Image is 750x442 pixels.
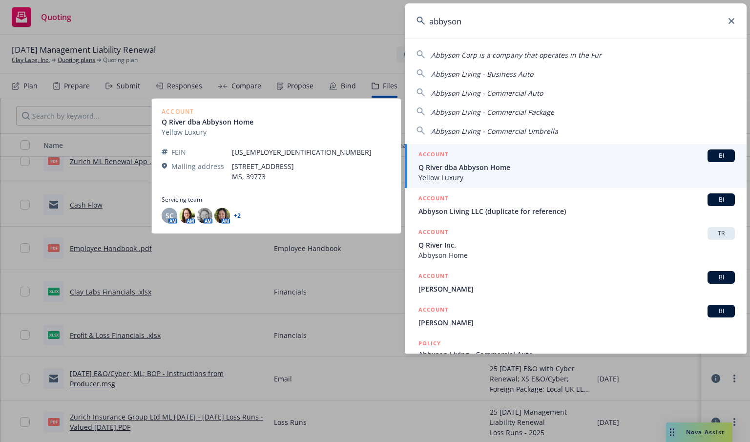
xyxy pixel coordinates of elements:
span: Abbyson Home [418,250,735,260]
a: ACCOUNTBIQ River dba Abbyson HomeYellow Luxury [405,144,747,188]
span: Yellow Luxury [418,172,735,183]
span: BI [711,195,731,204]
span: Abbyson Living - Commercial Auto [418,349,735,359]
span: [PERSON_NAME] [418,317,735,328]
h5: ACCOUNT [418,305,448,316]
span: BI [711,151,731,160]
a: ACCOUNTBI[PERSON_NAME] [405,299,747,333]
a: ACCOUNTBI[PERSON_NAME] [405,266,747,299]
span: TR [711,229,731,238]
span: Abbyson Living - Commercial Package [431,107,554,117]
span: [PERSON_NAME] [418,284,735,294]
span: Abbyson Living - Business Auto [431,69,533,79]
span: BI [711,307,731,316]
a: ACCOUNTTRQ River Inc.Abbyson Home [405,222,747,266]
span: Abbyson Living - Commercial Auto [431,88,543,98]
span: Abbyson Living LLC (duplicate for reference) [418,206,735,216]
span: Abbyson Corp is a company that operates in the Fur [431,50,602,60]
span: BI [711,273,731,282]
span: Q River Inc. [418,240,735,250]
a: ACCOUNTBIAbbyson Living LLC (duplicate for reference) [405,188,747,222]
span: Q River dba Abbyson Home [418,162,735,172]
h5: ACCOUNT [418,149,448,161]
h5: POLICY [418,338,441,348]
h5: ACCOUNT [418,193,448,205]
h5: ACCOUNT [418,227,448,239]
span: Abbyson Living - Commercial Umbrella [431,126,558,136]
h5: ACCOUNT [418,271,448,283]
input: Search... [405,3,747,39]
a: POLICYAbbyson Living - Commercial Auto [405,333,747,375]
